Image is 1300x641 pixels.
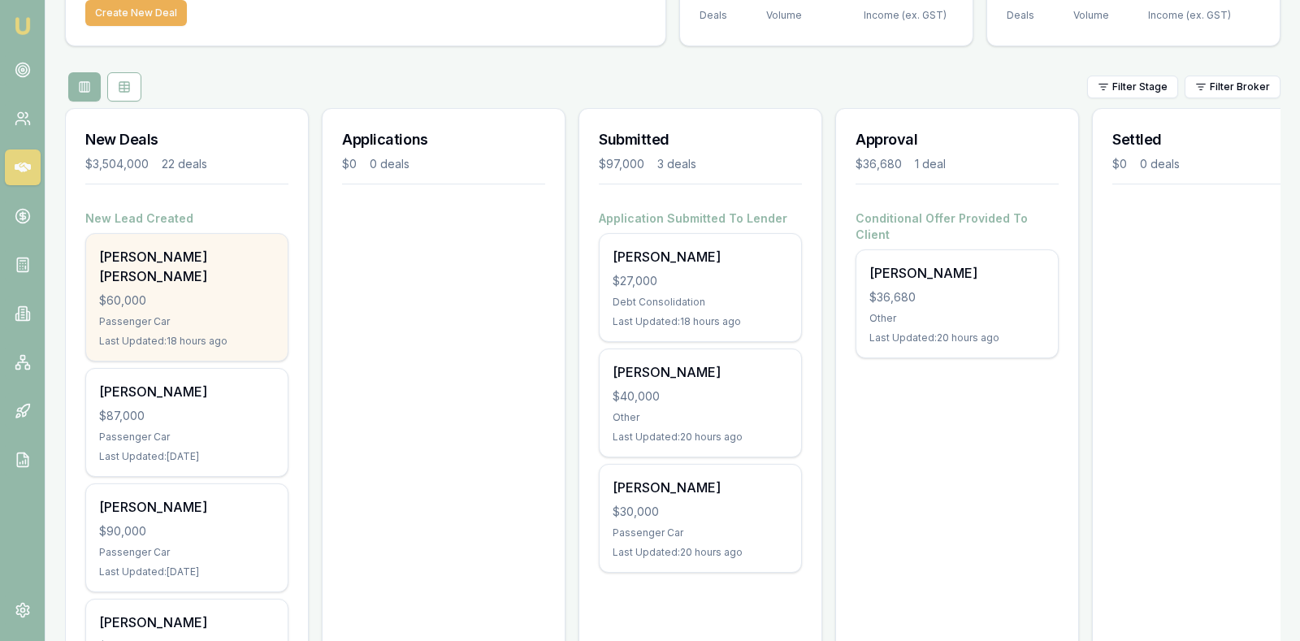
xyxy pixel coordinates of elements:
[856,128,1059,151] h3: Approval
[13,16,32,36] img: emu-icon-u.png
[869,331,1045,344] div: Last Updated: 20 hours ago
[99,613,275,632] div: [PERSON_NAME]
[766,9,825,22] div: Volume
[1112,80,1168,93] span: Filter Stage
[599,210,802,227] h4: Application Submitted To Lender
[613,431,788,444] div: Last Updated: 20 hours ago
[99,450,275,463] div: Last Updated: [DATE]
[613,526,788,539] div: Passenger Car
[1148,9,1231,22] div: Income (ex. GST)
[700,9,727,22] div: Deals
[869,289,1045,305] div: $36,680
[613,362,788,382] div: [PERSON_NAME]
[869,312,1045,325] div: Other
[99,497,275,517] div: [PERSON_NAME]
[85,128,288,151] h3: New Deals
[1185,76,1280,98] button: Filter Broker
[1112,156,1127,172] div: $0
[856,156,902,172] div: $36,680
[856,210,1059,243] h4: Conditional Offer Provided To Client
[613,247,788,266] div: [PERSON_NAME]
[613,504,788,520] div: $30,000
[864,9,947,22] div: Income (ex. GST)
[162,156,207,172] div: 22 deals
[613,546,788,559] div: Last Updated: 20 hours ago
[613,296,788,309] div: Debt Consolidation
[599,128,802,151] h3: Submitted
[99,408,275,424] div: $87,000
[613,411,788,424] div: Other
[599,156,644,172] div: $97,000
[342,156,357,172] div: $0
[99,523,275,539] div: $90,000
[657,156,696,172] div: 3 deals
[99,315,275,328] div: Passenger Car
[370,156,409,172] div: 0 deals
[915,156,946,172] div: 1 deal
[99,247,275,286] div: [PERSON_NAME] [PERSON_NAME]
[99,565,275,578] div: Last Updated: [DATE]
[613,388,788,405] div: $40,000
[99,335,275,348] div: Last Updated: 18 hours ago
[99,292,275,309] div: $60,000
[1210,80,1270,93] span: Filter Broker
[1073,9,1109,22] div: Volume
[99,382,275,401] div: [PERSON_NAME]
[99,431,275,444] div: Passenger Car
[85,210,288,227] h4: New Lead Created
[613,478,788,497] div: [PERSON_NAME]
[1140,156,1180,172] div: 0 deals
[613,273,788,289] div: $27,000
[99,546,275,559] div: Passenger Car
[1087,76,1178,98] button: Filter Stage
[869,263,1045,283] div: [PERSON_NAME]
[85,156,149,172] div: $3,504,000
[1007,9,1034,22] div: Deals
[342,128,545,151] h3: Applications
[613,315,788,328] div: Last Updated: 18 hours ago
